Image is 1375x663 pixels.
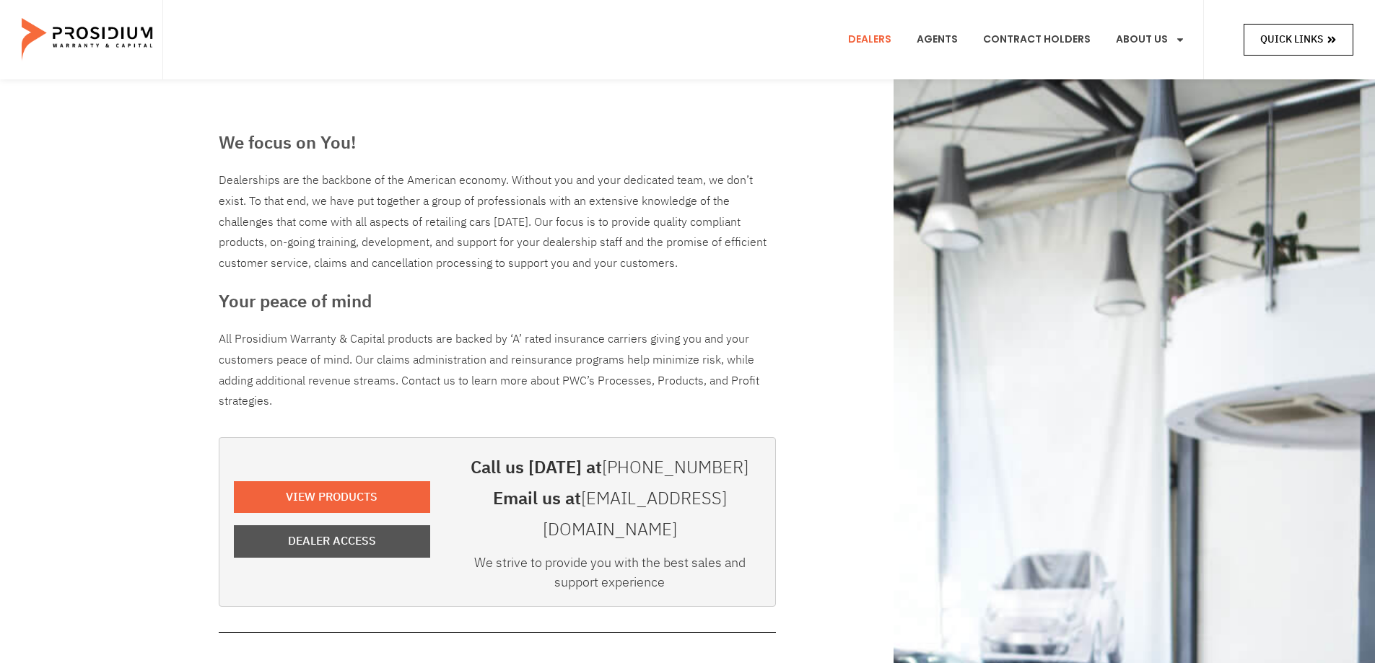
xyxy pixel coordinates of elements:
[279,1,324,12] span: Last Name
[219,170,776,274] div: Dealerships are the backbone of the American economy. Without you and your dedicated team, we don...
[972,13,1101,66] a: Contract Holders
[543,486,727,543] a: [EMAIL_ADDRESS][DOMAIN_NAME]
[1244,24,1353,55] a: Quick Links
[837,13,902,66] a: Dealers
[288,531,376,552] span: Dealer Access
[219,329,776,412] p: All Prosidium Warranty & Capital products are backed by ‘A’ rated insurance carriers giving you a...
[602,455,748,480] a: [PHONE_NUMBER]
[1260,30,1323,48] span: Quick Links
[286,487,377,508] span: View Products
[234,525,430,558] a: Dealer Access
[1105,13,1196,66] a: About Us
[906,13,969,66] a: Agents
[219,130,776,156] h3: We focus on You!
[837,13,1196,66] nav: Menu
[459,553,761,599] div: We strive to provide you with the best sales and support experience
[459,483,761,545] h3: Email us at
[219,289,776,315] h3: Your peace of mind
[459,452,761,483] h3: Call us [DATE] at
[234,481,430,514] a: View Products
